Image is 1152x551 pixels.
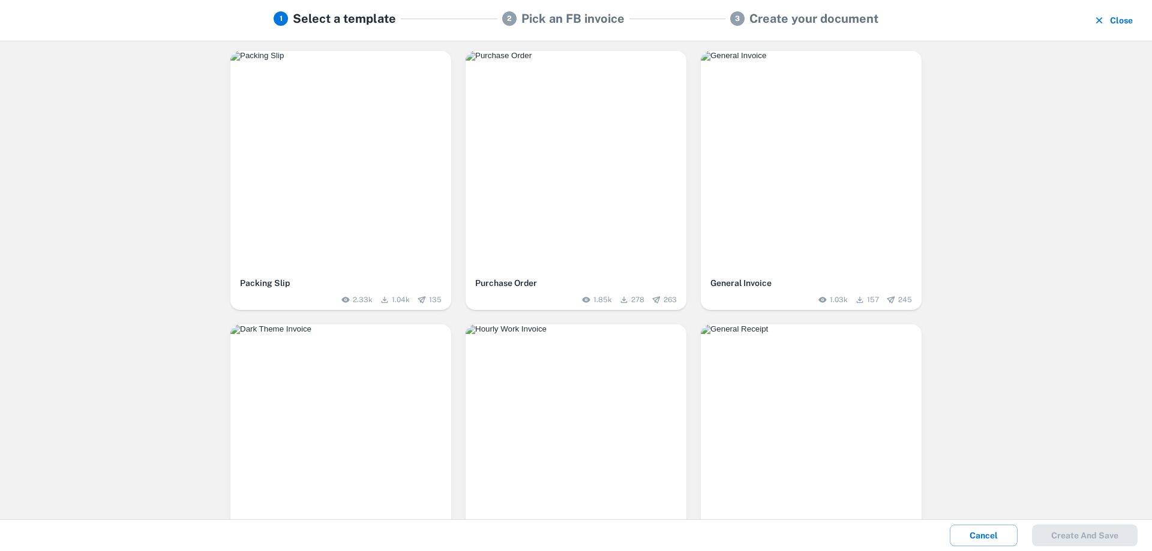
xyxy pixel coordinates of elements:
img: Purchase Order [466,51,686,61]
span: 278 [631,294,644,305]
text: 2 [507,14,512,23]
span: 2.33k [353,294,373,305]
button: Packing SlipPacking Slip2.33k1.04k135 [230,51,451,310]
button: Cancel [950,525,1018,546]
h6: Purchase Order [475,276,677,290]
span: 263 [664,294,677,305]
span: 245 [898,294,912,305]
img: Hourly Work Invoice [466,324,686,334]
button: Close [1091,10,1138,31]
h5: Create your document [749,10,878,28]
text: 3 [735,14,740,23]
button: General InvoiceGeneral Invoice1.03k157245 [701,51,922,310]
img: General Invoice [701,51,922,61]
span: 1.04k [392,294,410,305]
span: 1.85k [593,294,612,305]
h5: Pick an FB invoice [521,10,625,28]
h6: Packing Slip [240,276,442,290]
span: 157 [867,294,879,305]
span: 135 [429,294,442,305]
button: Purchase OrderPurchase Order1.85k278263 [466,51,686,310]
span: 1.03k [830,294,848,305]
text: 1 [280,14,283,23]
img: Packing Slip [230,51,451,61]
img: General Receipt [701,324,922,334]
h6: General Invoice [710,276,912,290]
img: Dark Theme Invoice [230,324,451,334]
h5: Select a template [293,10,396,28]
